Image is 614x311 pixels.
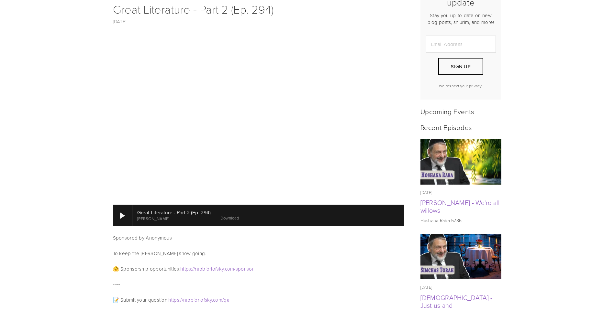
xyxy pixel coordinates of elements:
span: :// [191,265,195,272]
h2: Upcoming Events [420,107,501,115]
p: Sponsored by Anonymous [113,234,404,242]
iframe: YouTube video player [113,33,404,197]
time: [DATE] [420,284,432,290]
span: https [180,265,191,272]
span: com [213,296,222,303]
span: qa [224,296,229,303]
a: Simchas Torah - Just us and Hashem [420,234,501,280]
a: Great Literature - Part 2 (Ep. 294) [113,1,274,17]
input: Email Address [426,36,496,53]
a: https://rabbiorlofsky.com/qa [168,296,229,303]
span: rabbiorlofsky [183,296,212,303]
h2: Recent Episodes [420,123,501,131]
img: Hoshana Raba - We're all willows [420,139,501,185]
p: Stay you up-to-date on new blog posts, shiurim, and more! [426,12,496,26]
p: 🤗 Sponsorship opportunities: [113,265,404,273]
a: [DATE] [113,18,127,25]
p: Hoshana Raba 5786 [420,217,501,224]
span: com [225,265,234,272]
span: / [222,296,224,303]
span: https [168,296,179,303]
span: . [212,296,213,303]
a: Download [220,215,239,221]
span: rabbiorlofsky [195,265,224,272]
p: We respect your privacy. [426,83,496,89]
p: To keep the [PERSON_NAME] show going. [113,250,404,257]
time: [DATE] [420,189,432,195]
a: [PERSON_NAME] - We're all willows [420,198,500,215]
a: Hoshana Raba - We're all willows [420,139,501,185]
a: https://rabbiorlofsky.com/sponsor [180,265,254,272]
p: ~~~ [113,281,404,288]
span: sponsor [236,265,254,272]
span: Sign Up [451,63,471,70]
img: Simchas Torah - Just us and Hashem [420,234,501,280]
span: :// [179,296,183,303]
button: Sign Up [438,58,483,75]
span: / [234,265,235,272]
p: 📝 Submit your question: [113,296,404,304]
span: . [224,265,225,272]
